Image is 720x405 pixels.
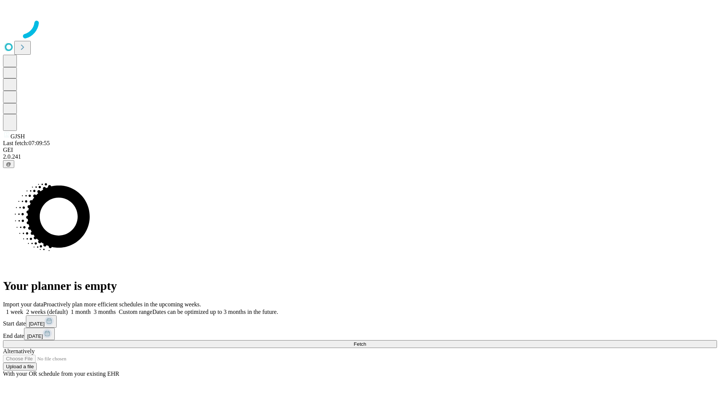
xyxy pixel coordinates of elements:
[26,309,68,315] span: 2 weeks (default)
[10,133,25,139] span: GJSH
[6,161,11,167] span: @
[3,363,37,370] button: Upload a file
[119,309,152,315] span: Custom range
[3,315,717,328] div: Start date
[71,309,91,315] span: 1 month
[3,370,119,377] span: With your OR schedule from your existing EHR
[94,309,116,315] span: 3 months
[29,321,45,327] span: [DATE]
[3,301,43,307] span: Import your data
[3,160,14,168] button: @
[3,328,717,340] div: End date
[3,348,34,354] span: Alternatively
[26,315,57,328] button: [DATE]
[354,341,366,347] span: Fetch
[3,153,717,160] div: 2.0.241
[152,309,278,315] span: Dates can be optimized up to 3 months in the future.
[3,340,717,348] button: Fetch
[27,333,43,339] span: [DATE]
[43,301,201,307] span: Proactively plan more efficient schedules in the upcoming weeks.
[3,279,717,293] h1: Your planner is empty
[3,140,50,146] span: Last fetch: 07:09:55
[24,328,55,340] button: [DATE]
[3,147,717,153] div: GEI
[6,309,23,315] span: 1 week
